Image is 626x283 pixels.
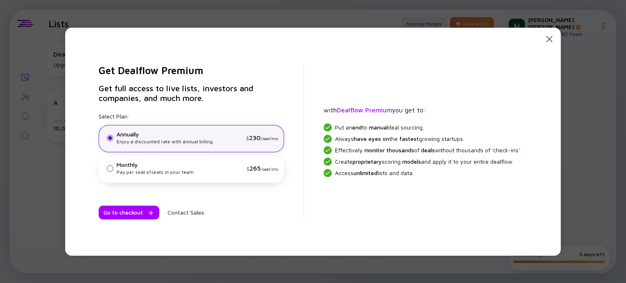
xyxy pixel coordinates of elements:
span: proprietary [353,158,382,165]
span: fastest [399,135,419,142]
span: unlimited [353,169,377,176]
span: /seat/mo. [261,136,279,141]
div: Enjoy a discounted rate with annual billing [117,138,243,145]
div: $ [246,134,279,142]
h2: Get Dealflow Premium [99,64,284,77]
button: Go to checkout [99,206,159,219]
span: Create scoring and apply it to your entire dealflow. [335,158,514,165]
span: have eyes on [354,135,389,142]
span: monitor thousands [364,147,414,154]
span: Dealflow Premium [337,106,392,114]
span: Effectively of without thousands of 'check-ins'. [335,147,521,154]
span: 265 [249,165,261,172]
span: with you get to: [324,106,426,114]
span: 230 [249,134,261,141]
div: Annually [117,131,243,138]
span: Always the growing startups. [335,135,464,142]
span: /seat/mo. [261,167,279,171]
span: end [352,124,362,131]
span: deals [421,147,435,154]
button: Contact Sales [163,206,209,219]
span: models [402,158,421,165]
span: Put an to deal sourcing. [335,124,424,131]
div: $ [247,165,279,173]
span: manual [369,124,388,131]
div: Pay per seat x 1 seats in your team [117,169,243,176]
span: Access lists and data. [335,169,414,176]
div: Select Plan: [99,113,284,183]
h3: Get full access to live lists, investors and companies, and much more. [99,83,284,103]
div: Monthly [117,161,243,169]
